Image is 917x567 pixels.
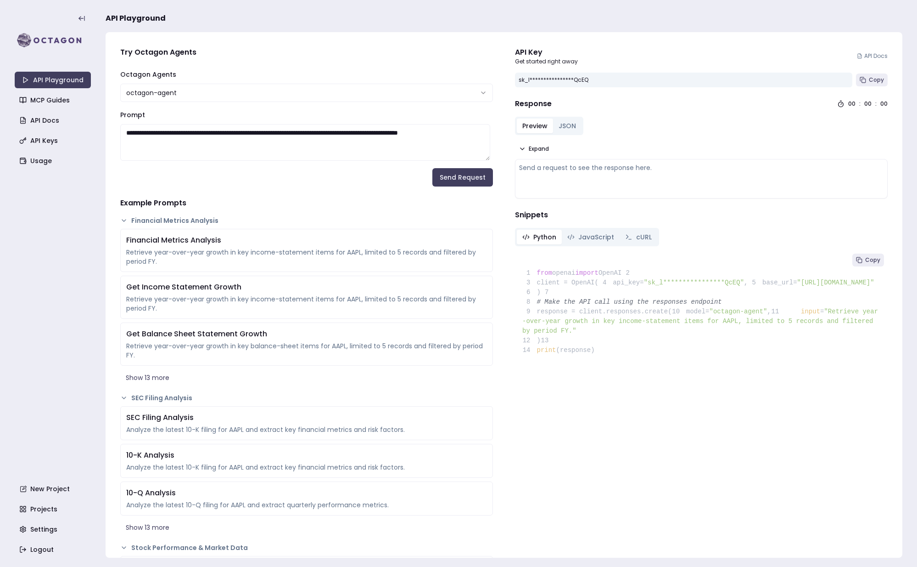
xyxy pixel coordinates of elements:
span: print [537,346,556,354]
span: 2 [621,268,636,278]
a: API Playground [15,72,91,88]
div: Get Balance Sheet Statement Growth [126,329,487,340]
span: import [576,269,598,277]
button: JSON [553,119,582,133]
span: OpenAI [598,269,621,277]
span: , [744,279,748,286]
span: client = OpenAI( [522,279,598,286]
span: ) [522,289,541,296]
a: Settings [16,521,92,538]
div: Analyze the latest 10-Q filing for AAPL and extract quarterly performance metrics. [126,500,487,510]
button: Show 13 more [120,369,493,386]
p: Get started right away [515,58,578,65]
h4: Try Octagon Agents [120,47,493,58]
span: # Make the API call using the responses endpoint [537,298,722,306]
h4: Response [515,98,552,109]
span: Copy [869,76,884,84]
div: Analyze the latest 10-K filing for AAPL and extract key financial metrics and risk factors. [126,463,487,472]
div: SEC Filing Analysis [126,412,487,423]
span: API Playground [106,13,166,24]
div: Send a request to see the response here. [519,163,883,172]
a: Logout [16,541,92,558]
button: Show 13 more [120,519,493,536]
div: Get Income Statement Growth [126,282,487,293]
span: 3 [522,278,537,288]
span: Python [533,232,556,242]
span: ) [522,337,541,344]
button: Preview [517,119,553,133]
div: API Key [515,47,578,58]
span: api_key= [613,279,643,286]
button: Send Request [432,168,493,187]
div: : [859,100,861,108]
img: logo-rect-yK7x_WSZ.svg [15,31,91,50]
button: Expand [515,142,553,155]
span: 4 [598,278,613,288]
span: 14 [522,346,537,355]
div: Retrieve year-over-year growth in key income-statement items for AAPL, limited to 5 records and f... [126,248,487,266]
div: 10-K Analysis [126,450,487,461]
button: Financial Metrics Analysis [120,216,493,225]
div: 00 [848,100,855,108]
span: Expand [529,145,549,153]
span: , [767,308,771,315]
span: input [801,308,820,315]
span: openai [552,269,575,277]
span: "Retrieve year-over-year growth in key income-statement items for AAPL, limited to 5 records and ... [522,308,878,335]
span: "[URL][DOMAIN_NAME]" [797,279,874,286]
button: SEC Filing Analysis [120,393,493,403]
span: 7 [541,288,555,297]
a: Projects [16,501,92,517]
span: 6 [522,288,537,297]
a: API Docs [857,52,888,60]
span: response = client.responses.create( [522,308,672,315]
span: 11 [771,307,786,317]
div: Retrieve year-over-year growth in key balance-sheet items for AAPL, limited to 5 records and filt... [126,341,487,360]
label: Octagon Agents [120,70,176,79]
div: 10-Q Analysis [126,488,487,499]
button: Stock Performance & Market Data [120,543,493,552]
button: Copy [852,254,884,266]
span: = [820,308,824,315]
a: MCP Guides [16,92,92,108]
span: Copy [865,256,880,264]
span: 5 [748,278,762,288]
span: JavaScript [578,232,614,242]
a: New Project [16,481,92,497]
span: 12 [522,336,537,346]
span: "octagon-agent" [709,308,767,315]
a: API Docs [16,112,92,129]
label: Prompt [120,110,145,119]
span: 10 [672,307,687,317]
span: (response) [556,346,595,354]
a: Usage [16,153,92,169]
div: Retrieve year-over-year growth in key income-statement items for AAPL, limited to 5 records and f... [126,295,487,313]
div: Financial Metrics Analysis [126,235,487,246]
div: 00 [864,100,872,108]
span: base_url= [762,279,797,286]
div: 00 [880,100,888,108]
span: 1 [522,268,537,278]
button: Copy [856,74,888,86]
span: from [537,269,553,277]
div: : [875,100,877,108]
h4: Example Prompts [120,198,493,209]
span: cURL [636,232,652,242]
a: API Keys [16,132,92,149]
h4: Snippets [515,210,888,221]
span: 13 [541,336,555,346]
span: 8 [522,297,537,307]
span: 9 [522,307,537,317]
div: Analyze the latest 10-K filing for AAPL and extract key financial metrics and risk factors. [126,425,487,434]
span: model= [686,308,709,315]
